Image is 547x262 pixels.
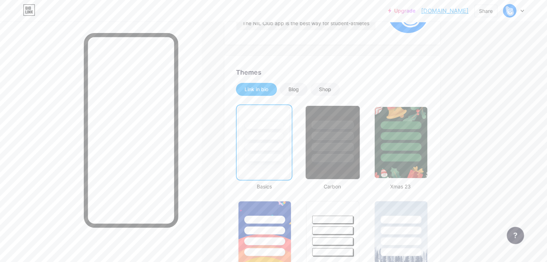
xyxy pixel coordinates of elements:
a: Upgrade [388,8,415,14]
img: nilclub [503,4,516,18]
div: Themes [236,67,429,77]
div: Shop [319,86,331,93]
div: Blog [288,86,299,93]
a: [DOMAIN_NAME] [421,6,469,15]
input: Bio [236,16,375,30]
div: Link in bio [245,86,268,93]
div: Basics [236,183,292,190]
div: Carbon [304,183,360,190]
div: Xmas 23 [372,183,429,190]
div: Share [479,7,493,15]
